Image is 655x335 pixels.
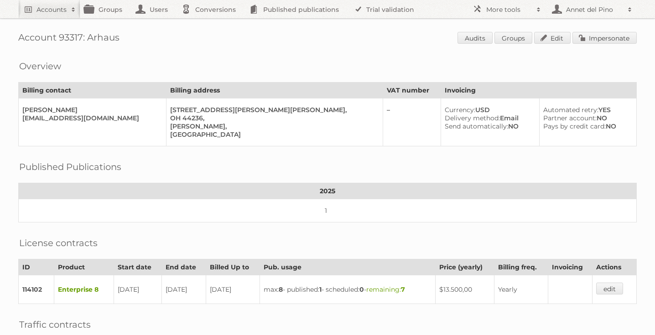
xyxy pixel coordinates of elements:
[19,199,637,222] td: 1
[206,275,260,304] td: [DATE]
[486,5,532,14] h2: More tools
[543,114,629,122] div: NO
[279,285,283,294] strong: 8
[436,259,494,275] th: Price (yearly)
[366,285,405,294] span: remaining:
[457,32,493,44] a: Audits
[170,122,375,130] div: [PERSON_NAME],
[543,106,598,114] span: Automated retry:
[543,122,629,130] div: NO
[54,259,114,275] th: Product
[206,259,260,275] th: Billed Up to
[18,32,637,46] h1: Account 93317: Arhaus
[494,275,548,304] td: Yearly
[19,160,121,174] h2: Published Publications
[359,285,364,294] strong: 0
[441,82,636,98] th: Invoicing
[170,114,375,122] div: OH 44236,
[260,259,436,275] th: Pub. usage
[494,259,548,275] th: Billing freq.
[543,122,606,130] span: Pays by credit card:
[596,283,623,294] a: edit
[19,318,91,331] h2: Traffic contracts
[593,259,637,275] th: Actions
[543,106,629,114] div: YES
[19,236,98,250] h2: License contracts
[19,275,54,304] td: 114102
[19,259,54,275] th: ID
[22,106,159,114] div: [PERSON_NAME]
[170,106,375,114] div: [STREET_ADDRESS][PERSON_NAME][PERSON_NAME],
[383,98,441,146] td: –
[548,259,593,275] th: Invoicing
[494,32,532,44] a: Groups
[445,106,532,114] div: USD
[319,285,322,294] strong: 1
[445,114,532,122] div: Email
[445,122,508,130] span: Send automatically:
[436,275,494,304] td: $13.500,00
[572,32,637,44] a: Impersonate
[22,114,159,122] div: [EMAIL_ADDRESS][DOMAIN_NAME]
[114,259,162,275] th: Start date
[543,114,597,122] span: Partner account:
[564,5,623,14] h2: Annet del Pino
[534,32,571,44] a: Edit
[36,5,67,14] h2: Accounts
[19,183,637,199] th: 2025
[162,275,206,304] td: [DATE]
[445,106,475,114] span: Currency:
[19,82,166,98] th: Billing contact
[170,130,375,139] div: [GEOGRAPHIC_DATA]
[383,82,441,98] th: VAT number
[166,82,383,98] th: Billing address
[162,259,206,275] th: End date
[54,275,114,304] td: Enterprise 8
[401,285,405,294] strong: 7
[445,114,500,122] span: Delivery method:
[114,275,162,304] td: [DATE]
[260,275,436,304] td: max: - published: - scheduled: -
[19,59,61,73] h2: Overview
[445,122,532,130] div: NO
